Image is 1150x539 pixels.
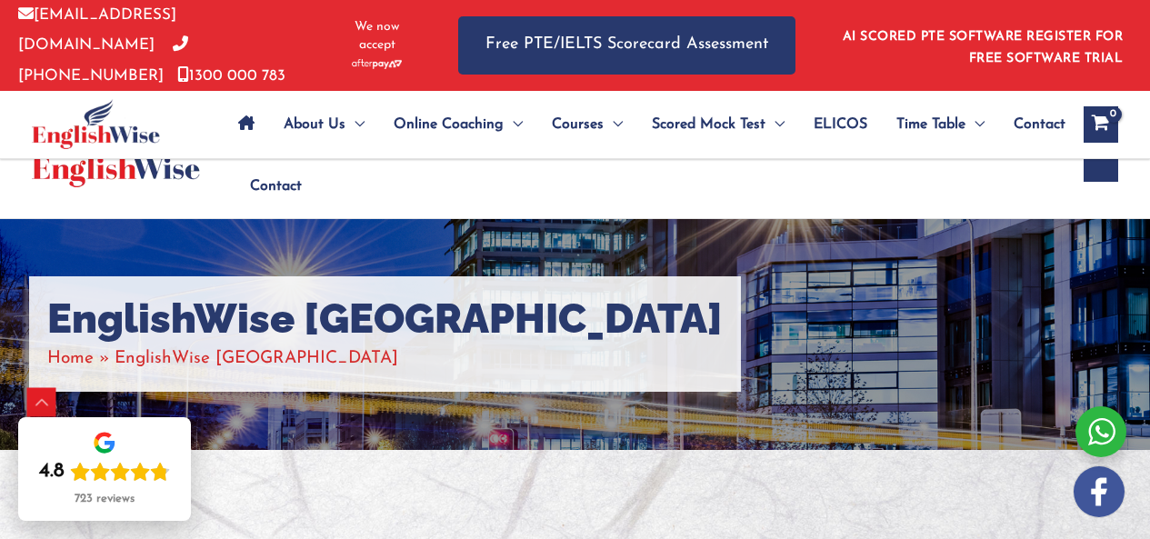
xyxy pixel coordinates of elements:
[843,30,1124,65] a: AI SCORED PTE SOFTWARE REGISTER FOR FREE SOFTWARE TRIAL
[1074,466,1125,517] img: white-facebook.png
[47,350,94,367] a: Home
[394,93,504,156] span: Online Coaching
[799,93,882,156] a: ELICOS
[18,37,188,83] a: [PHONE_NUMBER]
[379,93,537,156] a: Online CoachingMenu Toggle
[765,93,785,156] span: Menu Toggle
[999,93,1065,156] a: Contact
[75,492,135,506] div: 723 reviews
[352,59,402,69] img: Afterpay-Logo
[345,93,365,156] span: Menu Toggle
[965,93,985,156] span: Menu Toggle
[341,18,413,55] span: We now accept
[652,93,765,156] span: Scored Mock Test
[177,68,285,84] a: 1300 000 783
[18,7,176,53] a: [EMAIL_ADDRESS][DOMAIN_NAME]
[224,93,1065,156] nav: Site Navigation: Main Menu
[814,93,867,156] span: ELICOS
[47,294,723,344] h1: EnglishWise [GEOGRAPHIC_DATA]
[552,93,604,156] span: Courses
[284,93,345,156] span: About Us
[39,459,65,484] div: 4.8
[32,99,160,149] img: cropped-ew-logo
[235,155,302,218] a: Contact
[1084,106,1118,143] a: View Shopping Cart, empty
[504,93,523,156] span: Menu Toggle
[537,93,637,156] a: CoursesMenu Toggle
[882,93,999,156] a: Time TableMenu Toggle
[1014,93,1065,156] span: Contact
[115,350,398,367] span: EnglishWise [GEOGRAPHIC_DATA]
[604,93,623,156] span: Menu Toggle
[832,15,1132,75] aside: Header Widget 1
[39,459,170,484] div: Rating: 4.8 out of 5
[896,93,965,156] span: Time Table
[250,155,302,218] span: Contact
[637,93,799,156] a: Scored Mock TestMenu Toggle
[47,344,723,374] nav: Breadcrumbs
[458,16,795,74] a: Free PTE/IELTS Scorecard Assessment
[269,93,379,156] a: About UsMenu Toggle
